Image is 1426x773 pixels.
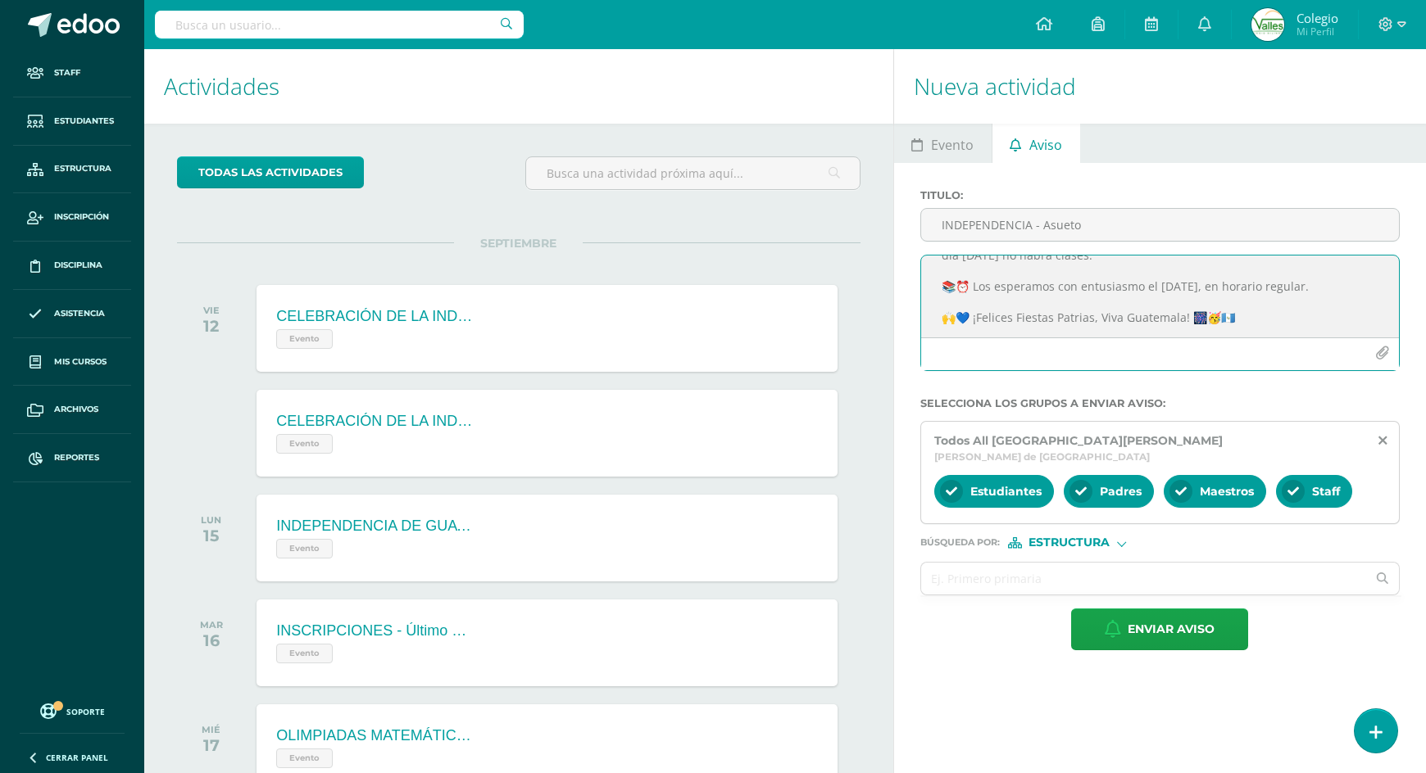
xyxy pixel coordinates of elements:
[13,434,131,482] a: Reportes
[1008,537,1131,549] div: [object Object]
[1297,25,1338,38] span: Mi Perfil
[13,338,131,386] a: Mis cursos
[894,124,992,163] a: Evento
[1200,484,1254,499] span: Maestros
[921,209,1399,241] input: Titulo
[1251,8,1284,41] img: 6662caab5368120307d9ba51037d29bc.png
[13,290,131,338] a: Asistencia
[13,386,131,434] a: Archivos
[1100,484,1142,499] span: Padres
[201,526,221,545] div: 15
[920,538,1000,547] span: Búsqueda por :
[54,66,80,79] span: Staff
[54,259,102,272] span: Disciplina
[1071,608,1248,650] button: Enviar aviso
[20,699,125,721] a: Soporte
[1029,125,1062,165] span: Aviso
[934,450,1150,463] span: [PERSON_NAME] de [GEOGRAPHIC_DATA]
[200,631,223,650] div: 16
[13,97,131,146] a: Estudiantes
[276,727,473,744] div: OLIMPIADAS MATEMÁTICAS - Segunda Ronda
[54,210,109,224] span: Inscripción
[526,157,860,189] input: Busca una actividad próxima aquí...
[1029,538,1110,547] span: Estructura
[66,706,105,717] span: Soporte
[454,236,583,251] span: SEPTIEMBRE
[920,189,1400,201] label: Titulo :
[970,484,1042,499] span: Estudiantes
[177,156,364,188] a: todas las Actividades
[921,563,1367,594] input: Ej. Primero primaria
[13,242,131,290] a: Disciplina
[164,49,874,124] h1: Actividades
[13,193,131,242] a: Inscripción
[914,49,1406,124] h1: Nueva actividad
[276,329,333,349] span: Evento
[54,403,98,416] span: Archivos
[13,146,131,194] a: Estructura
[201,514,221,526] div: LUN
[155,11,524,38] input: Busca un usuario...
[13,49,131,97] a: Staff
[54,451,99,464] span: Reportes
[203,316,220,336] div: 12
[1312,484,1340,499] span: Staff
[276,644,333,663] span: Evento
[276,539,333,558] span: Evento
[203,305,220,316] div: VIE
[54,307,105,320] span: Asistencia
[934,433,1223,448] span: Todos All [GEOGRAPHIC_DATA][PERSON_NAME]
[200,619,223,631] div: MAR
[202,724,220,735] div: MIÉ
[276,622,473,640] div: INSCRIPCIONES - Último día para realizar el proceso de Reinscripción ORDINARIA
[1128,609,1215,649] span: Enviar aviso
[1297,10,1338,26] span: Colegio
[46,752,108,763] span: Cerrar panel
[54,115,114,128] span: Estudiantes
[276,413,473,430] div: CELEBRACIÓN DE LA INDEPENDENCIA
[920,397,1400,409] label: Selecciona los grupos a enviar aviso :
[54,355,107,368] span: Mis cursos
[202,735,220,755] div: 17
[992,124,1080,163] a: Aviso
[276,748,333,768] span: Evento
[276,434,333,454] span: Evento
[54,162,111,175] span: Estructura
[276,518,473,535] div: INDEPENDENCIA DE GUATEMALA - Asueto
[921,255,1399,337] textarea: Estimados padres de familia y estudiantes: Con motivo de la celebración de la Independencia de [G...
[931,125,974,165] span: Evento
[276,308,473,325] div: CELEBRACIÓN DE LA INDEPENDENCIA - Asiste todo el colegio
